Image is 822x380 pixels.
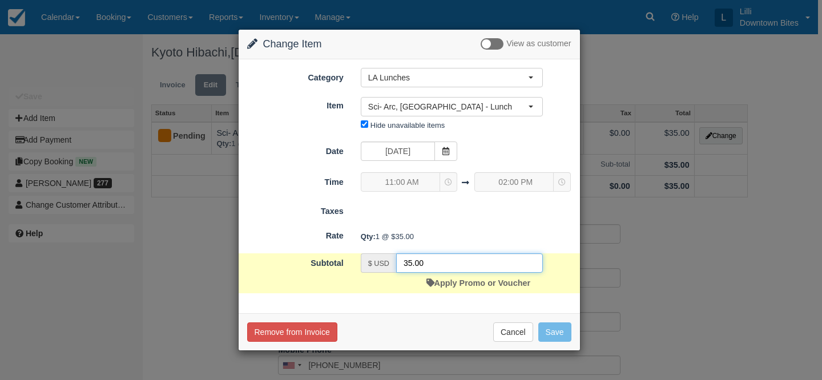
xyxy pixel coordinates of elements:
[370,121,445,130] label: Hide unavailable items
[368,72,528,83] span: LA Lunches
[239,96,352,112] label: Item
[493,322,533,342] button: Cancel
[239,142,352,157] label: Date
[239,226,352,242] label: Rate
[352,227,580,246] div: 1 @ $35.00
[361,97,543,116] button: Sci- Arc, [GEOGRAPHIC_DATA] - Lunch
[538,322,571,342] button: Save
[239,253,352,269] label: Subtotal
[426,278,530,288] a: Apply Promo or Voucher
[368,260,389,268] small: $ USD
[368,101,528,112] span: Sci- Arc, [GEOGRAPHIC_DATA] - Lunch
[263,38,322,50] span: Change Item
[361,68,543,87] button: LA Lunches
[239,172,352,188] label: Time
[239,201,352,217] label: Taxes
[361,232,376,241] strong: Qty
[247,322,337,342] button: Remove from Invoice
[506,39,571,48] span: View as customer
[239,68,352,84] label: Category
